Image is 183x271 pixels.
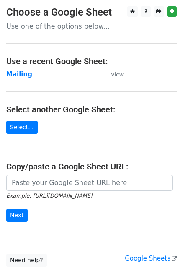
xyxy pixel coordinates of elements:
[103,70,124,78] a: View
[6,70,32,78] a: Mailing
[111,71,124,78] small: View
[6,209,28,222] input: Next
[6,254,47,267] a: Need help?
[6,56,177,66] h4: Use a recent Google Sheet:
[125,255,177,262] a: Google Sheets
[6,175,173,191] input: Paste your Google Sheet URL here
[6,6,177,18] h3: Choose a Google Sheet
[6,162,177,172] h4: Copy/paste a Google Sheet URL:
[6,121,38,134] a: Select...
[6,193,92,199] small: Example: [URL][DOMAIN_NAME]
[6,22,177,31] p: Use one of the options below...
[6,104,177,115] h4: Select another Google Sheet:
